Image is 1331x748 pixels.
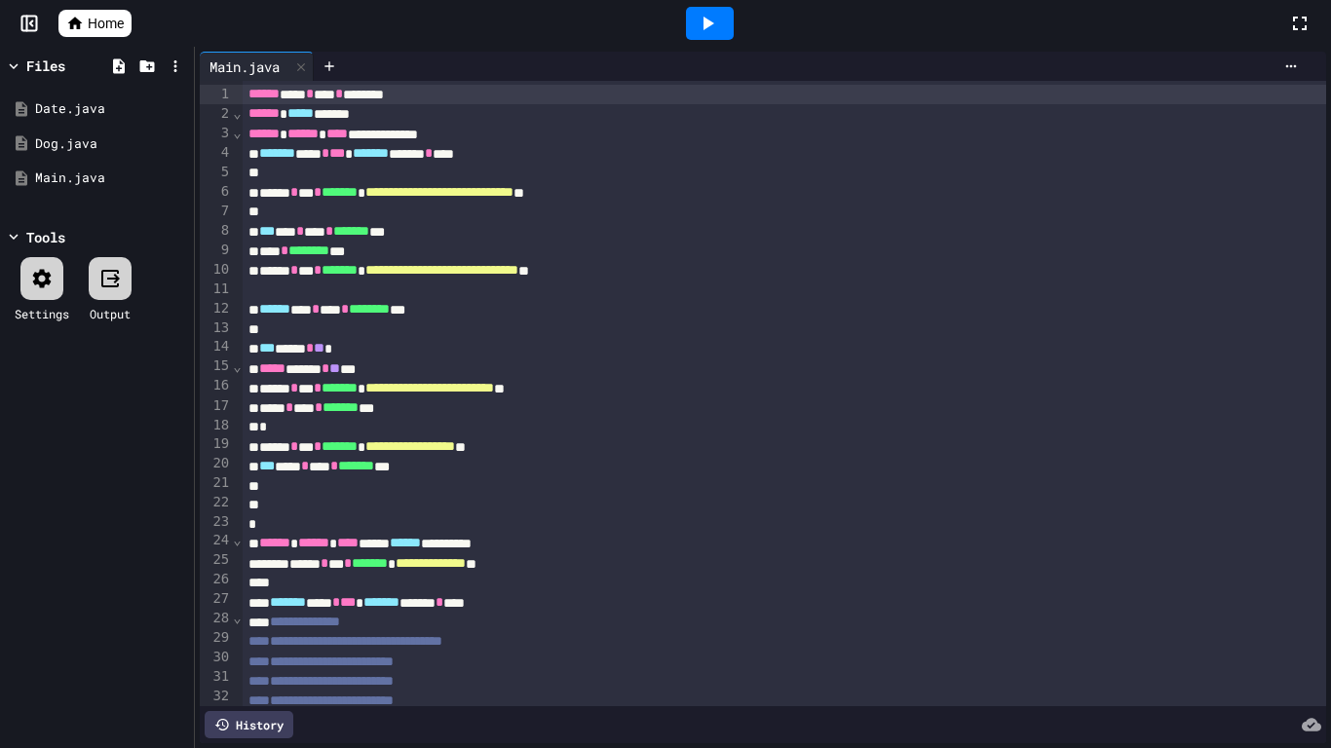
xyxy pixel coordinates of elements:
[58,10,132,37] a: Home
[200,299,232,318] div: 12
[200,493,232,512] div: 22
[200,124,232,143] div: 3
[1169,585,1312,668] iframe: chat widget
[232,358,242,374] span: Fold line
[200,241,232,260] div: 9
[232,610,242,625] span: Fold line
[232,105,242,121] span: Fold line
[200,512,232,532] div: 23
[200,589,232,609] div: 27
[200,221,232,241] div: 8
[200,648,232,667] div: 30
[26,56,65,76] div: Files
[200,416,232,435] div: 18
[200,318,232,338] div: 13
[200,163,232,182] div: 5
[205,711,293,738] div: History
[200,182,232,202] div: 6
[15,305,69,322] div: Settings
[200,260,232,280] div: 10
[200,356,232,376] div: 15
[200,143,232,163] div: 4
[200,667,232,687] div: 31
[35,168,187,188] div: Main.java
[35,134,187,154] div: Dog.java
[200,85,232,104] div: 1
[200,434,232,454] div: 19
[200,376,232,395] div: 16
[232,532,242,547] span: Fold line
[232,125,242,140] span: Fold line
[88,14,124,33] span: Home
[200,202,232,221] div: 7
[35,99,187,119] div: Date.java
[1249,670,1312,729] iframe: chat widget
[200,550,232,570] div: 25
[200,473,232,493] div: 21
[90,305,131,322] div: Output
[26,227,65,247] div: Tools
[200,609,232,628] div: 28
[200,687,232,706] div: 32
[200,280,232,299] div: 11
[200,56,289,77] div: Main.java
[200,531,232,550] div: 24
[200,570,232,589] div: 26
[200,628,232,648] div: 29
[200,454,232,473] div: 20
[200,104,232,124] div: 2
[200,52,314,81] div: Main.java
[200,337,232,356] div: 14
[200,396,232,416] div: 17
